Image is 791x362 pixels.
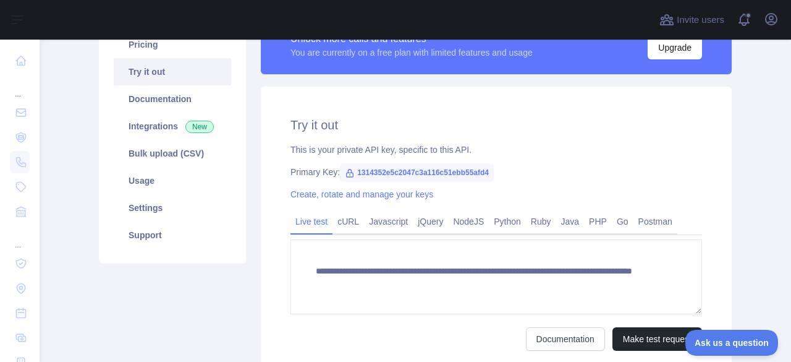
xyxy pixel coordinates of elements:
a: NodeJS [448,212,489,231]
button: Make test request [612,327,702,351]
button: Invite users [657,10,727,30]
a: Usage [114,167,231,194]
div: This is your private API key, specific to this API. [290,144,702,156]
a: Settings [114,194,231,222]
h2: Try it out [290,116,702,134]
a: Bulk upload (CSV) [114,140,231,167]
a: Ruby [526,212,556,231]
a: Go [612,212,633,231]
div: ... [10,225,30,250]
a: cURL [332,212,364,231]
a: Python [489,212,526,231]
a: Support [114,222,231,249]
a: Documentation [526,327,605,351]
a: Integrations New [114,113,231,140]
span: 1314352e5c2047c3a116c51ebb55afd4 [340,163,494,182]
div: Primary Key: [290,166,702,178]
a: Java [556,212,585,231]
iframe: Toggle Customer Support [685,330,779,356]
a: Pricing [114,31,231,58]
a: PHP [584,212,612,231]
a: Create, rotate and manage your keys [290,189,433,199]
div: You are currently on a free plan with limited features and usage [290,46,533,59]
a: Try it out [114,58,231,85]
a: Javascript [364,212,413,231]
a: Live test [290,212,332,231]
a: Postman [633,212,677,231]
span: Invite users [677,13,724,27]
span: New [185,121,214,133]
a: jQuery [413,212,448,231]
button: Upgrade [648,36,702,59]
a: Documentation [114,85,231,113]
div: ... [10,74,30,99]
